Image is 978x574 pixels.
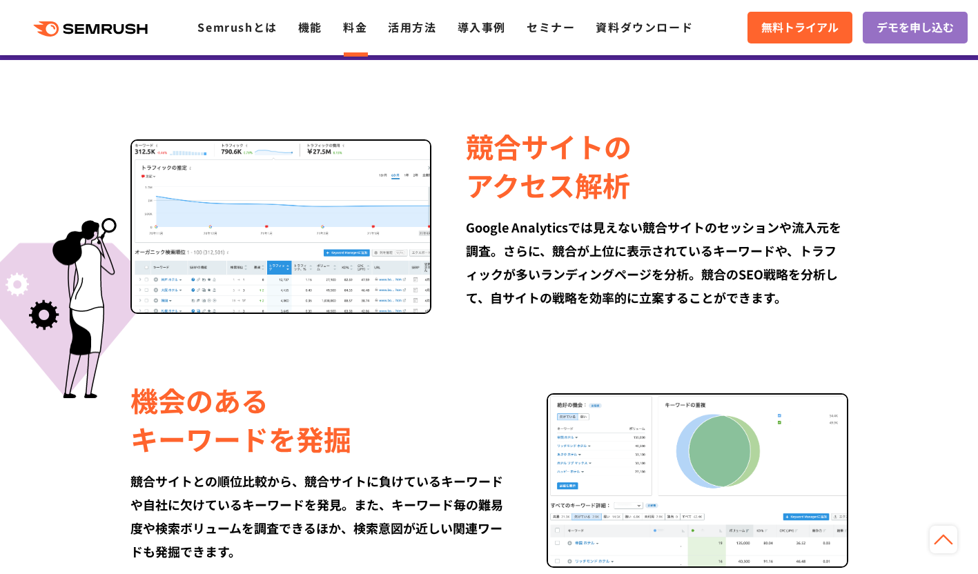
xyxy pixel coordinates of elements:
span: 無料トライアル [761,19,839,37]
a: 無料トライアル [747,12,852,43]
div: 競合サイトの アクセス解析 [466,127,848,204]
a: セミナー [527,19,575,35]
a: 料金 [343,19,367,35]
div: 競合サイトとの順位比較から、競合サイトに負けているキーワードや自社に欠けているキーワードを発見。また、キーワード毎の難易度や検索ボリュームを調査できるほか、検索意図が近しい関連ワードも発掘できます。 [130,469,512,563]
span: デモを申し込む [877,19,954,37]
a: デモを申し込む [863,12,968,43]
a: Semrushとは [197,19,277,35]
a: 資料ダウンロード [596,19,693,35]
a: 機能 [298,19,322,35]
div: 機会のある キーワードを発掘 [130,381,512,458]
a: 導入事例 [458,19,506,35]
div: Google Analyticsでは見えない競合サイトのセッションや流入元を調査。さらに、競合が上位に表示されているキーワードや、トラフィックが多いランディングページを分析。競合のSEO戦略を分... [466,215,848,309]
a: 活用方法 [388,19,436,35]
